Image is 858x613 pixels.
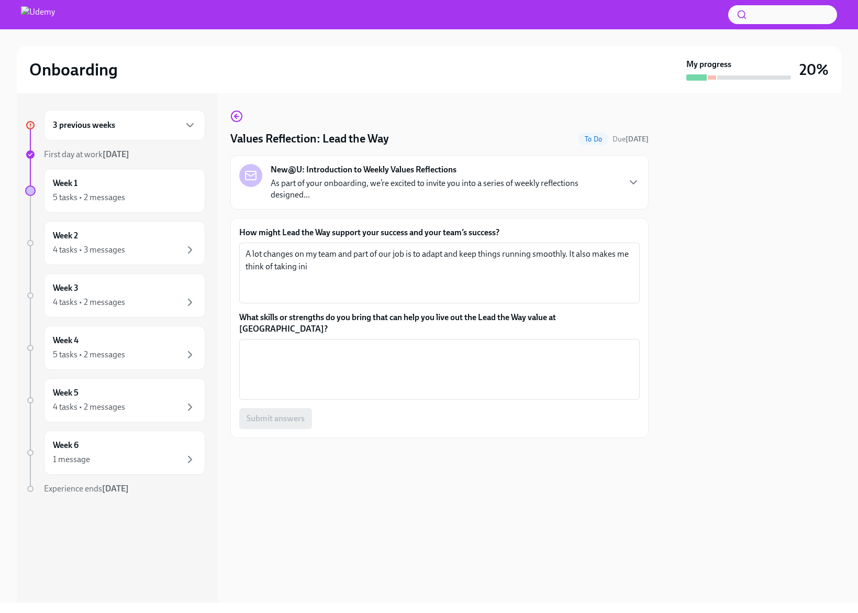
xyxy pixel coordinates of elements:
h6: Week 1 [53,178,77,189]
div: 4 tasks • 2 messages [53,297,125,308]
h2: Onboarding [29,59,118,80]
a: Week 24 tasks • 3 messages [25,221,205,265]
div: 4 tasks • 3 messages [53,244,125,256]
span: To Do [578,135,608,143]
h3: 20% [799,60,829,79]
strong: My progress [686,59,731,70]
p: As part of your onboarding, we’re excited to invite you into a series of weekly reflections desig... [271,178,619,201]
strong: [DATE] [626,135,649,144]
a: First day at work[DATE] [25,149,205,160]
span: Experience ends [44,484,129,494]
h6: Week 6 [53,440,79,451]
a: Week 45 tasks • 2 messages [25,326,205,370]
a: Week 54 tasks • 2 messages [25,378,205,422]
span: First day at work [44,149,129,159]
strong: [DATE] [102,484,129,494]
a: Week 34 tasks • 2 messages [25,273,205,318]
h6: Week 4 [53,335,79,346]
div: 3 previous weeks [44,110,205,140]
h6: Week 3 [53,282,79,294]
h6: 3 previous weeks [53,119,115,131]
span: Due [612,135,649,144]
strong: [DATE] [103,149,129,159]
textarea: A lot changes on my team and part of our job is to adapt and keep things running smoothly. It als... [246,248,633,298]
div: 4 tasks • 2 messages [53,401,125,413]
h6: Week 2 [53,230,78,242]
a: Week 15 tasks • 2 messages [25,169,205,213]
strong: New@U: Introduction to Weekly Values Reflections [271,164,456,176]
div: 5 tasks • 2 messages [53,349,125,360]
div: 5 tasks • 2 messages [53,192,125,203]
h6: Week 5 [53,387,79,399]
label: What skills or strengths do you bring that can help you live out the Lead the Way value at [GEOGR... [239,312,640,335]
a: Week 61 message [25,431,205,475]
label: How might Lead the Way support your success and your team’s success? [239,227,640,238]
div: 1 message [53,454,90,465]
span: September 22nd, 2025 09:00 [612,134,649,144]
img: Udemy [21,6,55,23]
h4: Values Reflection: Lead the Way [230,131,389,147]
